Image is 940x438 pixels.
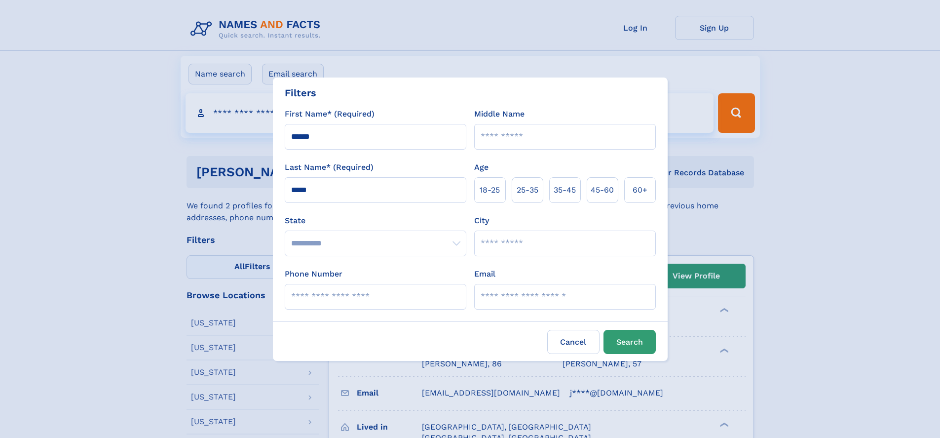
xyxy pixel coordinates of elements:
[603,330,656,354] button: Search
[474,268,495,280] label: Email
[285,268,342,280] label: Phone Number
[474,215,489,227] label: City
[591,184,614,196] span: 45‑60
[285,161,374,173] label: Last Name* (Required)
[285,108,375,120] label: First Name* (Required)
[474,161,489,173] label: Age
[285,215,466,227] label: State
[633,184,647,196] span: 60+
[285,85,316,100] div: Filters
[547,330,600,354] label: Cancel
[480,184,500,196] span: 18‑25
[554,184,576,196] span: 35‑45
[517,184,538,196] span: 25‑35
[474,108,525,120] label: Middle Name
